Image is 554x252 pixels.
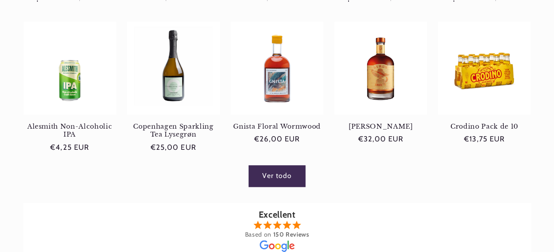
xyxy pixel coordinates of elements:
[23,122,116,139] a: Alesmith Non-Alcoholic IPA
[249,165,305,187] a: Ver todos los productos de la colección Sober October
[127,122,220,139] a: Copenhagen Sparkling Tea Lysegrøn
[231,122,323,130] a: Gnista Floral Wormwood
[334,122,427,130] a: [PERSON_NAME]
[438,122,531,130] a: Crodino Pack de 10
[273,230,309,238] b: 150 Reviews
[271,230,309,238] a: 150 Reviews
[245,231,309,238] div: Based on
[259,211,296,218] div: Excellent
